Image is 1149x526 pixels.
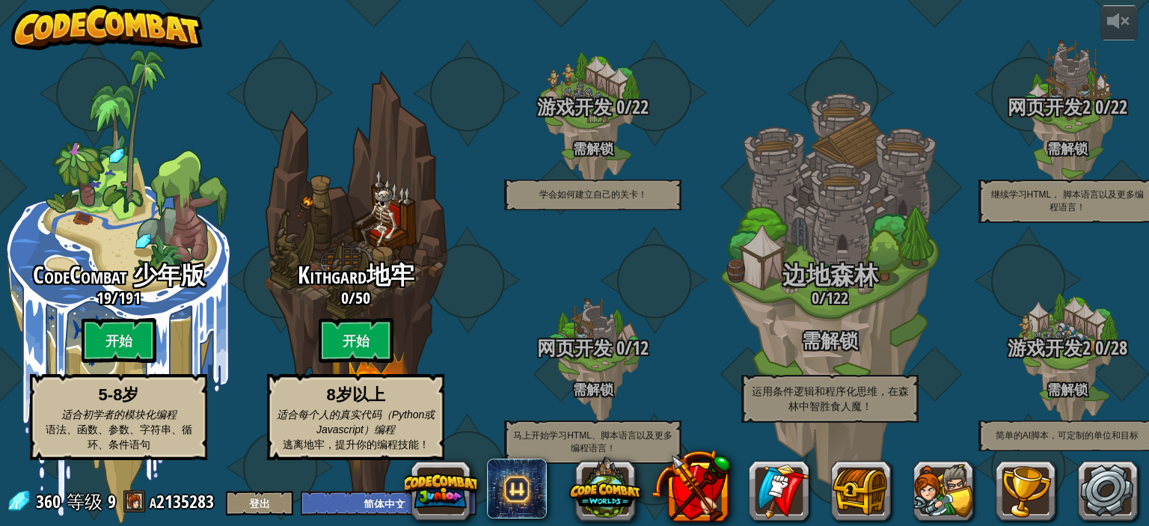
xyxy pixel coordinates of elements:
span: CodeCombat 少年版 [33,259,205,291]
h3: / [474,338,711,358]
span: 0 [1091,335,1103,361]
span: 12 [632,335,649,361]
span: 0 [1091,94,1103,120]
div: Complete previous world to unlock [237,49,474,524]
h4: 需解锁 [474,382,711,397]
span: 50 [355,287,370,309]
span: 28 [1111,335,1127,361]
span: 19 [96,287,111,309]
span: 22 [1111,94,1127,120]
a: a2135283 [150,489,218,513]
h3: / [474,97,711,117]
span: 马上开始学习HTML、脚本语言以及更多编程语言！ [513,430,672,453]
span: 游戏开发 [537,94,612,120]
span: 运用条件逻辑和程序化思维，在森林中智胜食人魔！ [752,385,909,412]
strong: 8岁以上 [326,385,384,404]
span: 等级 [67,489,102,514]
span: 191 [118,287,141,309]
span: 0 [612,94,625,120]
img: CodeCombat - Learn how to code by playing a game [11,5,203,50]
span: 22 [632,94,649,120]
btn: 开始 [82,318,156,363]
span: 逃离地牢，提升你的编程技能！ [283,438,429,450]
span: 0 [612,335,625,361]
span: 继续学习HTML， 脚本语言以及更多编程语言！ [991,189,1144,212]
span: 适合每个人的真实代码（Python或Javascript）编程 [277,409,435,435]
button: 音量调节 [1100,5,1138,40]
span: 360 [36,489,65,513]
h3: / [711,289,949,307]
span: 语法、函数、参数、字符串、循环、条件语句 [46,423,192,450]
btn: 开始 [319,318,393,363]
span: 网页开发 [537,335,612,361]
span: 游戏开发2 [1008,335,1091,361]
span: 122 [826,287,848,309]
span: 边地森林 [782,259,878,291]
span: Kithgard地牢 [298,259,414,291]
span: 9 [108,489,116,513]
h4: 需解锁 [474,141,711,156]
span: 适合初学者的模块化编程 [61,409,177,421]
span: 0 [812,287,819,309]
span: 简单的AI脚本，可定制的单位和目标 [996,430,1139,441]
span: 网页开发2 [1008,94,1091,120]
span: 0 [341,287,349,309]
button: 登出 [226,491,293,516]
h3: / [237,289,474,307]
h3: 需解锁 [711,331,949,351]
span: 学会如何建立自己的关卡！ [539,189,647,200]
strong: 5-8岁 [99,385,139,404]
